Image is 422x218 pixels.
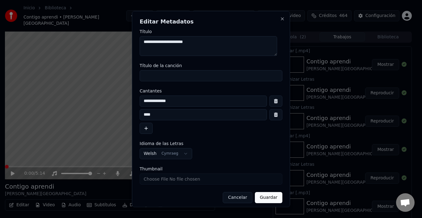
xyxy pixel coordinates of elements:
[140,88,282,93] label: Cantantes
[223,192,252,203] button: Cancelar
[140,141,184,145] span: Idioma de las Letras
[140,63,282,67] label: Título de la canción
[140,29,282,33] label: Título
[140,19,282,24] h2: Editar Metadatos
[255,192,282,203] button: Guardar
[140,166,162,171] span: Thumbnail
